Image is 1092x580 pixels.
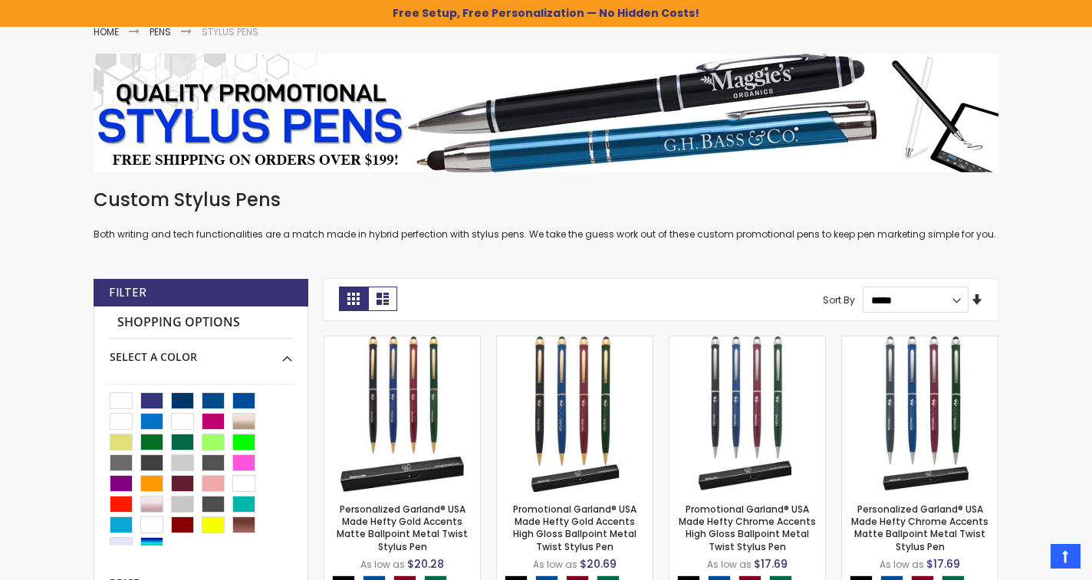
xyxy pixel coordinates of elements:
strong: Stylus Pens [202,25,258,38]
h1: Custom Stylus Pens [94,188,998,212]
a: Personalized Garland® USA Made Hefty Gold Accents Matte Ballpoint Metal Twist Stylus Pen [337,503,468,553]
span: $17.69 [754,556,788,572]
a: Personalized Garland® USA Made Hefty Gold Accents Matte Ballpoint Metal Twist Stylus Pen [324,336,480,349]
span: $17.69 [926,556,960,572]
span: As low as [360,558,405,571]
span: As low as [533,558,577,571]
a: Pens [150,25,171,38]
span: As low as [707,558,752,571]
a: Home [94,25,119,38]
iframe: Google Customer Reviews [965,539,1092,580]
label: Sort By [823,293,855,306]
a: Promotional Garland® USA Made Hefty Gold Accents High Gloss Ballpoint Metal Twist Stylus Pen [513,503,636,553]
div: Select A Color [110,339,292,365]
a: Personalized Garland® USA Made Hefty Chrome Accents Matte Ballpoint Metal Twist Stylus Pen [851,503,988,553]
img: Promotional Garland® USA Made Hefty Chrome Accents High Gloss Ballpoint Metal Twist Stylus Pen [669,336,825,492]
a: Promotional Garland® USA Made Hefty Chrome Accents High Gloss Ballpoint Metal Twist Stylus Pen [669,336,825,349]
a: Promotional Garland® USA Made Hefty Gold Accents High Gloss Ballpoint Metal Twist Stylus Pen [497,336,653,349]
span: $20.28 [407,556,444,572]
a: Promotional Garland® USA Made Hefty Chrome Accents High Gloss Ballpoint Metal Twist Stylus Pen [679,503,816,553]
strong: Filter [109,284,146,301]
a: Personalized Garland® USA Made Hefty Chrome Accents Matte Ballpoint Metal Twist Stylus Pen [842,336,998,349]
img: Stylus Pens [94,54,998,172]
strong: Grid [339,287,368,311]
img: Promotional Garland® USA Made Hefty Gold Accents High Gloss Ballpoint Metal Twist Stylus Pen [497,336,653,492]
div: Both writing and tech functionalities are a match made in hybrid perfection with stylus pens. We ... [94,188,998,241]
span: $20.69 [580,556,617,572]
img: Personalized Garland® USA Made Hefty Gold Accents Matte Ballpoint Metal Twist Stylus Pen [324,336,480,492]
span: As low as [880,558,924,571]
img: Personalized Garland® USA Made Hefty Chrome Accents Matte Ballpoint Metal Twist Stylus Pen [842,336,998,492]
strong: Shopping Options [110,306,292,339]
